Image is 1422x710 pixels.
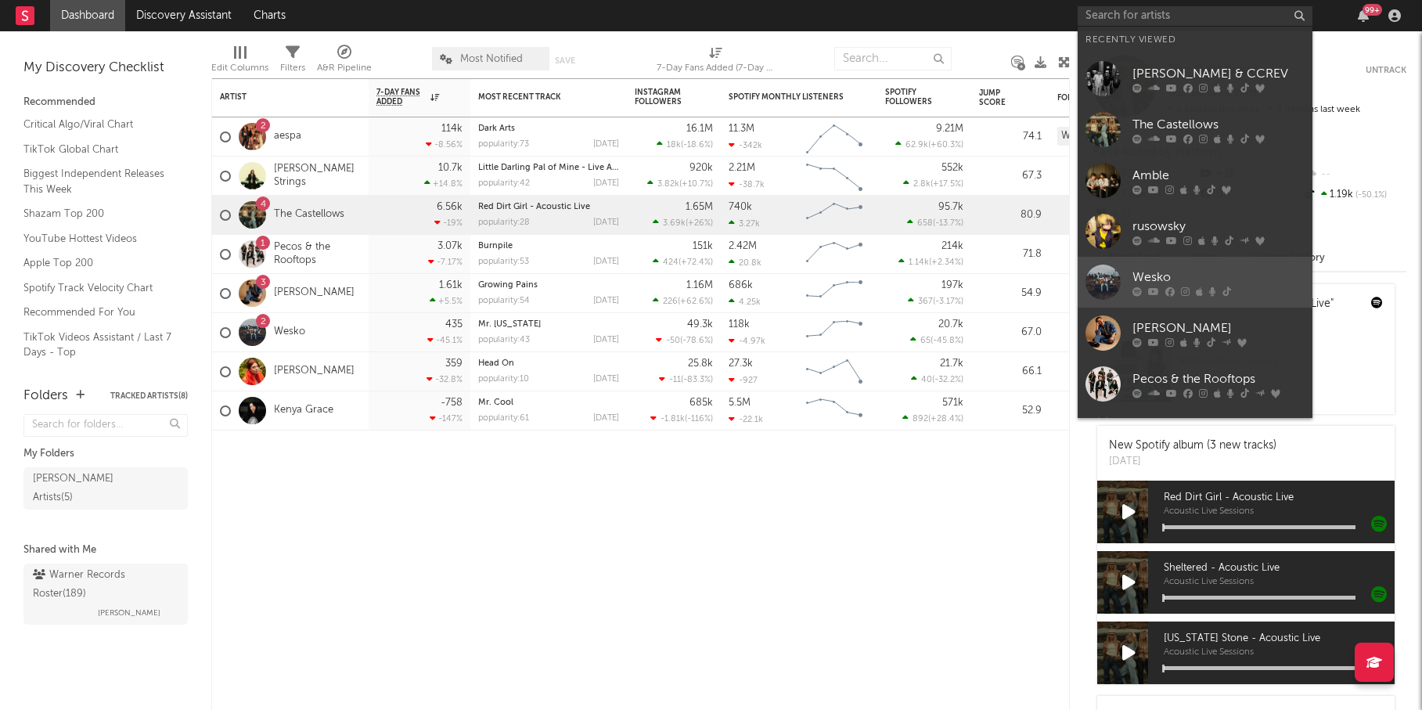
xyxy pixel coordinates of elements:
[910,335,963,345] div: ( )
[653,296,713,306] div: ( )
[933,337,961,345] span: -45.8 %
[437,241,463,251] div: 3.07k
[98,604,160,622] span: [PERSON_NAME]
[680,297,711,306] span: +62.6 %
[931,258,961,267] span: +2.34 %
[979,402,1042,420] div: 52.9
[682,180,711,189] span: +10.7 %
[1164,559,1395,578] span: Sheltered - Acoustic Live
[729,336,765,346] div: -4.97k
[729,258,761,268] div: 20.8k
[656,335,713,345] div: ( )
[478,258,529,266] div: popularity: 53
[729,140,762,150] div: -342k
[933,180,961,189] span: +17.5 %
[478,203,619,211] div: Red Dirt Girl - Acoustic Live
[941,241,963,251] div: 214k
[478,359,514,368] a: Head On
[799,313,869,352] svg: Chart title
[593,297,619,305] div: [DATE]
[23,141,172,158] a: TikTok Global Chart
[917,219,933,228] span: 658
[948,89,963,105] button: Filter by Spotify Followers
[478,124,619,133] div: Dark Arts
[427,374,463,384] div: -32.8 %
[1057,93,1175,103] div: Folders
[686,202,713,212] div: 1.65M
[729,241,757,251] div: 2.42M
[935,219,961,228] span: -13.7 %
[1078,409,1312,460] a: [PERSON_NAME]
[935,297,961,306] span: -3.17 %
[426,139,463,150] div: -8.56 %
[799,352,869,391] svg: Chart title
[437,202,463,212] div: 6.56k
[274,163,361,189] a: [PERSON_NAME] Strings
[23,279,172,297] a: Spotify Track Velocity Chart
[938,202,963,212] div: 95.7k
[729,414,763,424] div: -22.1k
[663,258,679,267] span: 424
[478,359,619,368] div: Head On
[681,258,711,267] span: +72.4 %
[23,304,172,321] a: Recommended For You
[913,180,931,189] span: 2.8k
[885,88,940,106] div: Spotify Followers
[1164,507,1395,517] span: Acoustic Live Sessions
[934,376,961,384] span: -32.2 %
[729,297,761,307] div: 4.25k
[478,320,619,329] div: Mr. Tennessee
[1132,64,1305,83] div: [PERSON_NAME] & CCREV
[686,280,713,290] div: 1.16M
[913,415,928,423] span: 892
[23,564,188,625] a: Warner Records Roster(189)[PERSON_NAME]
[657,59,774,77] div: 7-Day Fans Added (7-Day Fans Added)
[942,398,963,408] div: 571k
[434,218,463,228] div: -19 %
[478,336,530,344] div: popularity: 43
[661,415,685,423] span: -1.81k
[478,320,541,329] a: Mr. [US_STATE]
[280,39,305,85] div: Filters
[23,59,188,77] div: My Discovery Checklist
[931,415,961,423] span: +28.4 %
[220,92,337,102] div: Artist
[936,124,963,134] div: 9.21M
[1078,308,1312,359] a: [PERSON_NAME]
[687,319,713,330] div: 49.3k
[23,93,188,112] div: Recommended
[317,59,372,77] div: A&R Pipeline
[979,284,1042,303] div: 54.9
[274,130,301,143] a: aespa
[478,414,529,423] div: popularity: 61
[211,39,268,85] div: Edit Columns
[345,89,361,105] button: Filter by Artist
[478,398,513,407] a: Mr. Cool
[593,179,619,188] div: [DATE]
[274,404,333,417] a: Kenya Grace
[1132,217,1305,236] div: rusowsky
[979,88,1018,107] div: Jump Score
[274,241,361,268] a: Pecos & the Rooftops
[593,336,619,344] div: [DATE]
[593,258,619,266] div: [DATE]
[799,391,869,431] svg: Chart title
[697,89,713,105] button: Filter by Instagram Followers
[683,141,711,150] span: -18.6 %
[979,128,1042,146] div: 74.1
[911,374,963,384] div: ( )
[931,141,961,150] span: +60.3 %
[478,398,619,407] div: Mr. Cool
[1078,155,1312,206] a: Amble
[23,205,172,222] a: Shazam Top 200
[441,398,463,408] div: -758
[689,163,713,173] div: 920k
[478,179,530,188] div: popularity: 42
[23,116,172,133] a: Critical Algo/Viral Chart
[478,124,515,133] a: Dark Arts
[650,413,713,423] div: ( )
[799,117,869,157] svg: Chart title
[438,163,463,173] div: 10.7k
[280,59,305,77] div: Filters
[1366,63,1406,78] button: Untrack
